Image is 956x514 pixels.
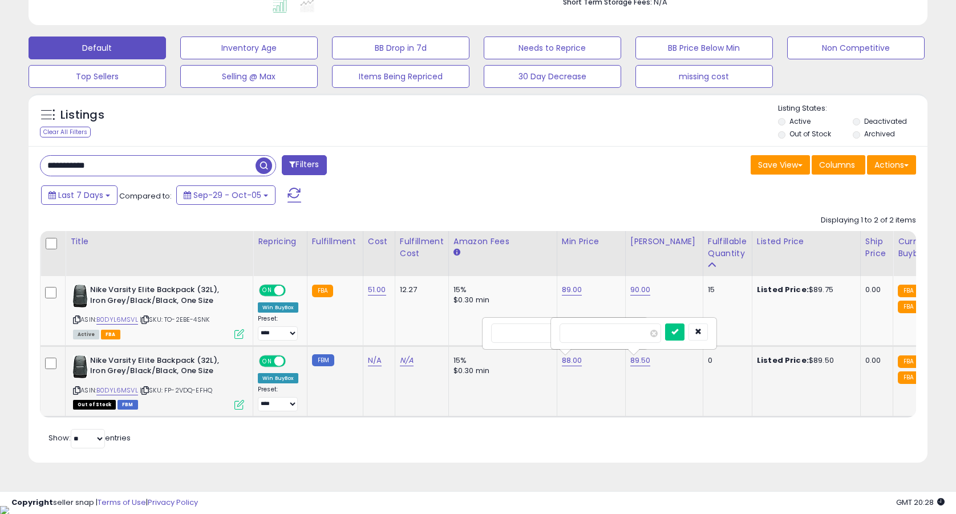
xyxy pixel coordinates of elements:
button: Items Being Repriced [332,65,469,88]
div: Clear All Filters [40,127,91,137]
span: FBA [101,330,120,339]
strong: Copyright [11,497,53,508]
img: 31WociXvFXL._SL40_.jpg [73,285,87,307]
a: N/A [400,355,414,366]
div: Fulfillable Quantity [708,236,747,260]
span: ON [260,286,274,296]
span: FBM [118,400,138,410]
small: FBA [312,285,333,297]
small: FBA [898,371,919,384]
span: Sep-29 - Oct-05 [193,189,261,201]
button: Default [29,37,166,59]
button: Actions [867,155,916,175]
button: Sep-29 - Oct-05 [176,185,276,205]
a: N/A [368,355,382,366]
button: Top Sellers [29,65,166,88]
div: $0.30 min [453,366,548,376]
span: Show: entries [48,432,131,443]
span: OFF [284,356,302,366]
div: 15% [453,285,548,295]
div: Fulfillment Cost [400,236,444,260]
div: Preset: [258,386,298,411]
span: | SKU: TO-2EBE-4SNK [140,315,209,324]
span: 2025-10-13 20:28 GMT [896,497,945,508]
small: Amazon Fees. [453,248,460,258]
a: 90.00 [630,284,651,296]
button: Inventory Age [180,37,318,59]
button: Selling @ Max [180,65,318,88]
span: | SKU: FP-2VDQ-EFHQ [140,386,212,395]
b: Nike Varsity Elite Backpack (32L), Iron Grey/Black/Black, One Size [90,355,229,379]
a: B0DYL6MSVL [96,315,138,325]
div: 0.00 [865,285,884,295]
span: All listings that are currently out of stock and unavailable for purchase on Amazon [73,400,116,410]
button: BB Price Below Min [635,37,773,59]
div: 12.27 [400,285,440,295]
a: 88.00 [562,355,582,366]
button: BB Drop in 7d [332,37,469,59]
div: Preset: [258,315,298,341]
div: Title [70,236,248,248]
div: ASIN: [73,285,244,338]
span: Last 7 Days [58,189,103,201]
a: 89.50 [630,355,651,366]
button: 30 Day Decrease [484,65,621,88]
small: FBA [898,285,919,297]
div: [PERSON_NAME] [630,236,698,248]
label: Out of Stock [789,129,831,139]
button: Non Competitive [787,37,925,59]
button: missing cost [635,65,773,88]
span: All listings currently available for purchase on Amazon [73,330,99,339]
small: FBM [312,354,334,366]
div: Ship Price [865,236,888,260]
a: 89.00 [562,284,582,296]
button: Columns [812,155,865,175]
span: ON [260,356,274,366]
div: $89.50 [757,355,852,366]
div: 0 [708,355,743,366]
div: Repricing [258,236,302,248]
div: Fulfillment [312,236,358,248]
img: 31WociXvFXL._SL40_.jpg [73,355,87,378]
b: Listed Price: [757,355,809,366]
button: Needs to Reprice [484,37,621,59]
p: Listing States: [778,103,927,114]
div: $0.30 min [453,295,548,305]
h5: Listings [60,107,104,123]
label: Active [789,116,811,126]
div: 15 [708,285,743,295]
div: Cost [368,236,390,248]
button: Save View [751,155,810,175]
div: Amazon Fees [453,236,552,248]
button: Filters [282,155,326,175]
a: B0DYL6MSVL [96,386,138,395]
a: 51.00 [368,284,386,296]
div: Listed Price [757,236,856,248]
span: Columns [819,159,855,171]
small: FBA [898,301,919,313]
span: OFF [284,286,302,296]
div: seller snap | | [11,497,198,508]
div: 0.00 [865,355,884,366]
div: Win BuyBox [258,373,298,383]
div: 15% [453,355,548,366]
button: Last 7 Days [41,185,118,205]
div: Min Price [562,236,621,248]
b: Nike Varsity Elite Backpack (32L), Iron Grey/Black/Black, One Size [90,285,229,309]
small: FBA [898,355,919,368]
div: Win BuyBox [258,302,298,313]
div: $89.75 [757,285,852,295]
label: Archived [864,129,895,139]
label: Deactivated [864,116,907,126]
span: Compared to: [119,191,172,201]
a: Terms of Use [98,497,146,508]
div: ASIN: [73,355,244,408]
b: Listed Price: [757,284,809,295]
a: Privacy Policy [148,497,198,508]
div: Displaying 1 to 2 of 2 items [821,215,916,226]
